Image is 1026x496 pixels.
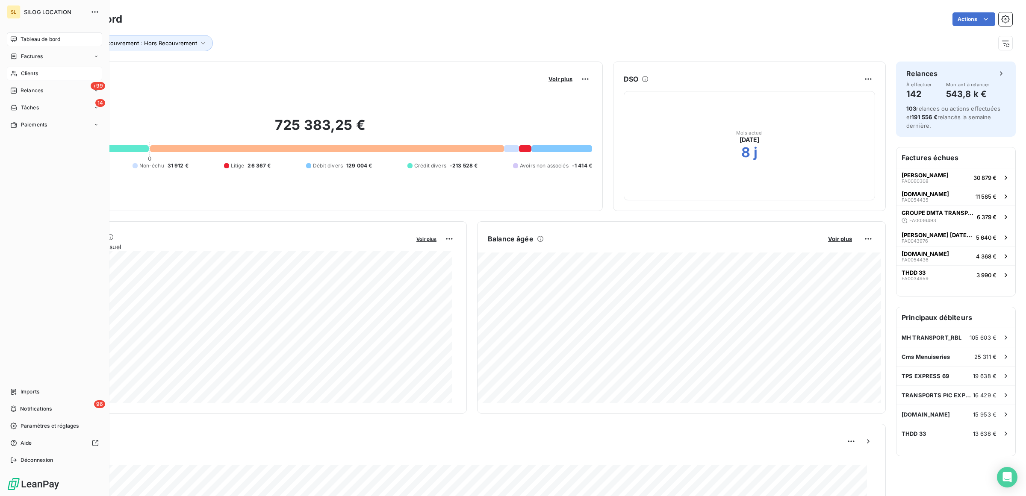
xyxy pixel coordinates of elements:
[976,234,997,241] span: 5 640 €
[902,238,928,244] span: FA0043976
[414,235,439,243] button: Voir plus
[21,121,47,129] span: Paiements
[970,334,997,341] span: 105 603 €
[976,272,997,279] span: 3 990 €
[909,218,936,223] span: FA0036493
[20,405,52,413] span: Notifications
[61,35,213,51] button: chargé de recouvrement : Hors Recouvrement
[902,353,950,360] span: Cms Menuiseries
[94,400,105,408] span: 96
[826,235,855,243] button: Voir plus
[736,130,763,135] span: Mois actuel
[546,75,575,83] button: Voir plus
[976,253,997,260] span: 4 368 €
[946,82,990,87] span: Montant à relancer
[902,172,949,179] span: [PERSON_NAME]
[896,265,1015,284] button: THDD 33FA00349593 990 €
[896,205,1015,228] button: GROUPE DMTA TRANSPORTSFA00364936 379 €
[896,147,1015,168] h6: Factures échues
[902,373,949,379] span: TPS EXPRESS 69
[21,439,32,447] span: Aide
[488,234,534,244] h6: Balance âgée
[973,373,997,379] span: 19 638 €
[48,117,592,142] h2: 725 383,25 €
[977,214,997,220] span: 6 379 €
[973,392,997,399] span: 16 429 €
[416,236,436,242] span: Voir plus
[21,104,39,112] span: Tâches
[21,422,79,430] span: Paramètres et réglages
[906,87,932,101] h4: 142
[973,430,997,437] span: 13 638 €
[21,70,38,77] span: Clients
[21,87,43,94] span: Relances
[7,436,102,450] a: Aide
[91,82,105,90] span: +99
[741,144,750,161] h2: 8
[740,135,760,144] span: [DATE]
[148,155,151,162] span: 0
[828,235,852,242] span: Voir plus
[168,162,189,170] span: 31 912 €
[952,12,995,26] button: Actions
[346,162,372,170] span: 129 004 €
[248,162,271,170] span: 26 367 €
[902,411,950,418] span: [DOMAIN_NAME]
[906,105,1000,129] span: relances ou actions effectuées et relancés la semaine dernière.
[450,162,478,170] span: -213 528 €
[902,232,973,238] span: [PERSON_NAME] [DATE][PERSON_NAME]
[911,114,937,120] span: 191 556 €
[21,388,39,396] span: Imports
[902,191,949,197] span: [DOMAIN_NAME]
[902,179,929,184] span: FA0060308
[21,53,43,60] span: Factures
[896,228,1015,247] button: [PERSON_NAME] [DATE][PERSON_NAME]FA00439765 640 €
[902,276,929,281] span: FA0034959
[21,456,53,464] span: Déconnexion
[974,353,997,360] span: 25 311 €
[48,242,410,251] span: Chiffre d'affaires mensuel
[24,9,85,15] span: SILOG LOCATION
[896,307,1015,328] h6: Principaux débiteurs
[902,392,973,399] span: TRANSPORTS PIC EXPRESS
[976,193,997,200] span: 11 585 €
[906,105,916,112] span: 103
[73,40,197,47] span: chargé de recouvrement : Hors Recouvrement
[7,5,21,19] div: SL
[902,334,961,341] span: MH TRANSPORT_RBL
[414,162,446,170] span: Crédit divers
[896,187,1015,205] button: [DOMAIN_NAME]FA005443511 585 €
[902,250,949,257] span: [DOMAIN_NAME]
[902,197,929,203] span: FA0054435
[902,257,929,262] span: FA0054436
[973,174,997,181] span: 30 879 €
[997,467,1017,487] div: Open Intercom Messenger
[21,35,60,43] span: Tableau de bord
[902,430,926,437] span: THDD 33
[902,269,926,276] span: THDD 33
[624,74,638,84] h6: DSO
[754,144,758,161] h2: j
[572,162,592,170] span: -1 414 €
[946,87,990,101] h4: 543,8 k €
[231,162,245,170] span: Litige
[139,162,164,170] span: Non-échu
[7,477,60,491] img: Logo LeanPay
[313,162,343,170] span: Débit divers
[896,247,1015,265] button: [DOMAIN_NAME]FA00544364 368 €
[902,209,973,216] span: GROUPE DMTA TRANSPORTS
[973,411,997,418] span: 15 953 €
[95,99,105,107] span: 14
[906,68,938,79] h6: Relances
[896,168,1015,187] button: [PERSON_NAME]FA006030830 879 €
[906,82,932,87] span: À effectuer
[520,162,569,170] span: Avoirs non associés
[548,76,572,82] span: Voir plus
